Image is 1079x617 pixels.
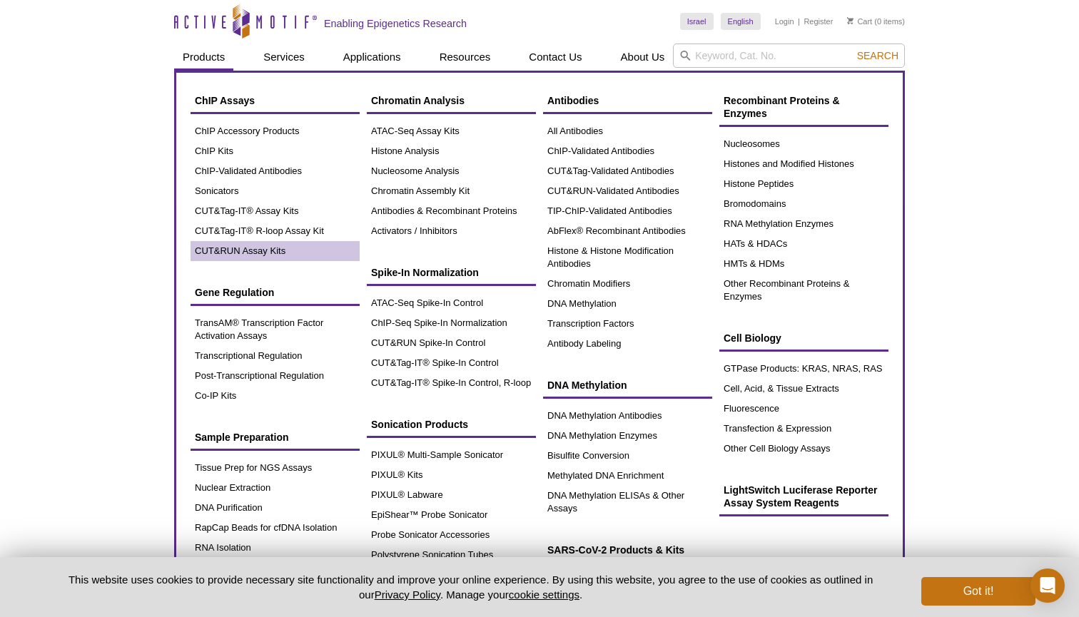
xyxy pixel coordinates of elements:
span: Cell Biology [724,332,781,344]
a: CUT&Tag-IT® Spike-In Control, R-loop [367,373,536,393]
span: Antibodies [547,95,599,106]
a: CUT&RUN-Validated Antibodies [543,181,712,201]
a: Histones and Modified Histones [719,154,888,174]
a: ChIP-Validated Antibodies [191,161,360,181]
a: Histone & Histone Modification Antibodies [543,241,712,274]
a: Methylated DNA Enrichment [543,466,712,486]
img: Your Cart [847,17,853,24]
a: Bromodomains [719,194,888,214]
a: DNA Methylation Enzymes [543,426,712,446]
a: Transcription Factors [543,314,712,334]
a: Transcriptional Regulation [191,346,360,366]
a: CUT&Tag-IT® R-loop Assay Kit [191,221,360,241]
a: CUT&RUN Assay Kits [191,241,360,261]
input: Keyword, Cat. No. [673,44,905,68]
a: Nuclear Extraction [191,478,360,498]
a: Nucleosome Analysis [367,161,536,181]
a: DNA Methylation [543,372,712,399]
span: Recombinant Proteins & Enzymes [724,95,840,119]
a: Gene Regulation [191,279,360,306]
div: Open Intercom Messenger [1030,568,1065,603]
a: Sonicators [191,181,360,201]
a: RNA Isolation [191,538,360,558]
a: Activators / Inhibitors [367,221,536,241]
a: Nucleosomes [719,134,888,154]
a: PIXUL® Multi-Sample Sonicator [367,445,536,465]
span: ChIP Assays [195,95,255,106]
a: Histone Analysis [367,141,536,161]
a: ATAC-Seq Assay Kits [367,121,536,141]
span: SARS-CoV-2 Products & Kits [547,544,684,556]
span: Spike-In Normalization [371,267,479,278]
h2: Enabling Epigenetics Research [324,17,467,30]
a: Antibodies & Recombinant Proteins [367,201,536,221]
a: CUT&Tag-IT® Assay Kits [191,201,360,221]
a: LightSwitch Luciferase Reporter Assay System Reagents [719,476,888,516]
a: ChIP-Validated Antibodies [543,141,712,161]
span: LightSwitch Luciferase Reporter Assay System Reagents [724,484,877,509]
a: Polystyrene Sonication Tubes [367,545,536,565]
a: RapCap Beads for cfDNA Isolation [191,518,360,538]
a: Probe Sonicator Accessories [367,525,536,545]
a: Chromatin Analysis [367,87,536,114]
a: SARS-CoV-2 Products & Kits [543,536,712,564]
a: Cart [847,16,872,26]
a: Tissue Prep for NGS Assays [191,458,360,478]
a: CUT&RUN Spike-In Control [367,333,536,353]
a: Register [804,16,833,26]
a: HMTs & HDMs [719,254,888,274]
a: Co-IP Kits [191,386,360,406]
a: Login [775,16,794,26]
a: ChIP Kits [191,141,360,161]
a: HATs & HDACs [719,234,888,254]
a: AbFlex® Recombinant Antibodies [543,221,712,241]
span: Sample Preparation [195,432,289,443]
a: All Antibodies [543,121,712,141]
span: Chromatin Analysis [371,95,465,106]
a: TransAM® Transcription Factor Activation Assays [191,313,360,346]
span: DNA Methylation [547,379,627,391]
a: Products [174,44,233,71]
a: Transfection & Expression [719,419,888,439]
a: Resources [431,44,500,71]
a: DNA Methylation Antibodies [543,406,712,426]
a: Fluorescence [719,399,888,419]
a: Chromatin Assembly Kit [367,181,536,201]
a: ChIP-Seq Spike-In Normalization [367,313,536,333]
a: Sample Preparation [191,424,360,451]
span: Sonication Products [371,419,468,430]
button: Search [853,49,903,62]
a: RNA Methylation Enzymes [719,214,888,234]
a: About Us [612,44,674,71]
a: Other Cell Biology Assays [719,439,888,459]
a: Services [255,44,313,71]
a: DNA Methylation [543,294,712,314]
a: ChIP Accessory Products [191,121,360,141]
a: GTPase Products: KRAS, NRAS, RAS [719,359,888,379]
a: PIXUL® Kits [367,465,536,485]
a: CUT&Tag-Validated Antibodies [543,161,712,181]
a: DNA Purification [191,498,360,518]
a: Post-Transcriptional Regulation [191,366,360,386]
a: Antibodies [543,87,712,114]
a: Chromatin Modifiers [543,274,712,294]
li: | [798,13,800,30]
span: Gene Regulation [195,287,274,298]
a: Bisulfite Conversion [543,446,712,466]
a: Contact Us [520,44,590,71]
a: DNA Methylation ELISAs & Other Assays [543,486,712,519]
a: PIXUL® Labware [367,485,536,505]
a: Cell Biology [719,325,888,352]
a: Privacy Policy [375,588,440,601]
a: Recombinant Proteins & Enzymes [719,87,888,127]
a: ATAC-Seq Spike-In Control [367,293,536,313]
a: ChIP Assays [191,87,360,114]
span: Search [857,50,898,61]
a: TIP-ChIP-Validated Antibodies [543,201,712,221]
a: English [721,13,761,30]
a: Israel [680,13,714,30]
a: EpiShear™ Probe Sonicator [367,505,536,525]
a: Spike-In Normalization [367,259,536,286]
button: cookie settings [509,588,579,601]
a: Applications [335,44,410,71]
